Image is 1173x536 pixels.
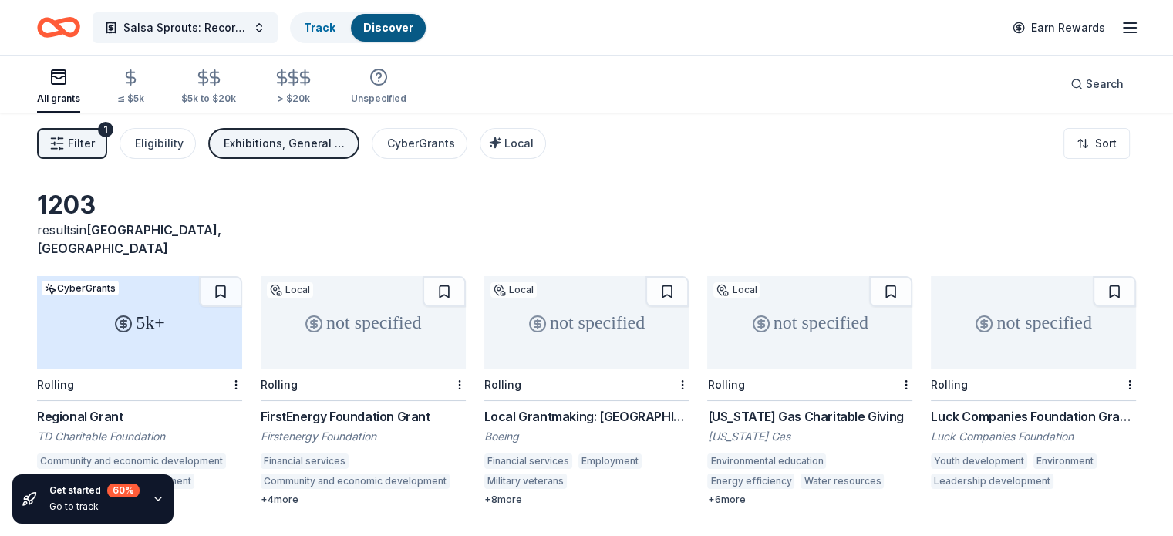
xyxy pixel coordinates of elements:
[117,93,144,105] div: ≤ $5k
[1058,69,1136,99] button: Search
[484,429,689,444] div: Boeing
[261,453,349,469] div: Financial services
[351,62,406,113] button: Unspecified
[351,93,406,105] div: Unspecified
[707,453,826,469] div: Environmental education
[484,407,689,426] div: Local Grantmaking: [GEOGRAPHIC_DATA]
[261,378,298,391] div: Rolling
[931,276,1136,369] div: not specified
[1063,128,1130,159] button: Sort
[37,378,74,391] div: Rolling
[181,62,236,113] button: $5k to $20k
[387,134,455,153] div: CyberGrants
[42,281,119,295] div: CyberGrants
[713,282,760,298] div: Local
[261,276,466,506] a: not specifiedLocalRollingFirstEnergy Foundation GrantFirstenergy FoundationFinancial servicesComm...
[290,12,427,43] button: TrackDiscover
[484,453,572,469] div: Financial services
[37,93,80,105] div: All grants
[1003,14,1114,42] a: Earn Rewards
[931,474,1053,489] div: Leadership development
[707,276,912,506] a: not specifiedLocalRolling[US_STATE] Gas Charitable Giving[US_STATE] GasEnvironmental educationEne...
[37,221,242,258] div: results
[135,134,184,153] div: Eligibility
[261,407,466,426] div: FirstEnergy Foundation Grant
[504,137,534,150] span: Local
[1095,134,1117,153] span: Sort
[931,429,1136,444] div: Luck Companies Foundation
[801,474,884,489] div: Water resources
[707,494,912,506] div: + 6 more
[37,9,80,46] a: Home
[484,474,567,489] div: Military veterans
[37,222,221,256] span: [GEOGRAPHIC_DATA], [GEOGRAPHIC_DATA]
[480,128,546,159] button: Local
[261,474,450,489] div: Community and economic development
[37,429,242,444] div: TD Charitable Foundation
[181,93,236,105] div: $5k to $20k
[37,222,221,256] span: in
[931,276,1136,494] a: not specifiedRollingLuck Companies Foundation GrantsLuck Companies FoundationYouth developmentEnv...
[117,62,144,113] button: ≤ $5k
[304,21,335,34] a: Track
[107,484,140,497] div: 60 %
[261,276,466,369] div: not specified
[261,429,466,444] div: Firstenergy Foundation
[49,484,140,497] div: Get started
[68,134,95,153] span: Filter
[707,407,912,426] div: [US_STATE] Gas Charitable Giving
[931,453,1027,469] div: Youth development
[37,62,80,113] button: All grants
[707,474,794,489] div: Energy efficiency
[120,128,196,159] button: Eligibility
[37,128,107,159] button: Filter1
[37,453,226,469] div: Community and economic development
[1033,453,1097,469] div: Environment
[707,378,744,391] div: Rolling
[261,494,466,506] div: + 4 more
[372,128,467,159] button: CyberGrants
[1086,75,1124,93] span: Search
[484,276,689,369] div: not specified
[123,19,247,37] span: Salsa Sprouts: Record-Setting Family Garden Day
[484,378,521,391] div: Rolling
[578,453,642,469] div: Employment
[484,494,689,506] div: + 8 more
[37,407,242,426] div: Regional Grant
[49,501,140,513] div: Go to track
[37,276,242,506] a: 5k+CyberGrantsRollingRegional GrantTD Charitable FoundationCommunity and economic developmentFina...
[707,429,912,444] div: [US_STATE] Gas
[931,378,968,391] div: Rolling
[273,62,314,113] button: > $20k
[208,128,359,159] button: Exhibitions, General operations, Projects & programming, Training and capacity building
[490,282,537,298] div: Local
[93,12,278,43] button: Salsa Sprouts: Record-Setting Family Garden Day
[484,276,689,506] a: not specifiedLocalRollingLocal Grantmaking: [GEOGRAPHIC_DATA]BoeingFinancial servicesEmploymentMi...
[273,93,314,105] div: > $20k
[267,282,313,298] div: Local
[363,21,413,34] a: Discover
[931,407,1136,426] div: Luck Companies Foundation Grants
[37,276,242,369] div: 5k+
[37,190,242,221] div: 1203
[224,134,347,153] div: Exhibitions, General operations, Projects & programming, Training and capacity building
[707,276,912,369] div: not specified
[98,122,113,137] div: 1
